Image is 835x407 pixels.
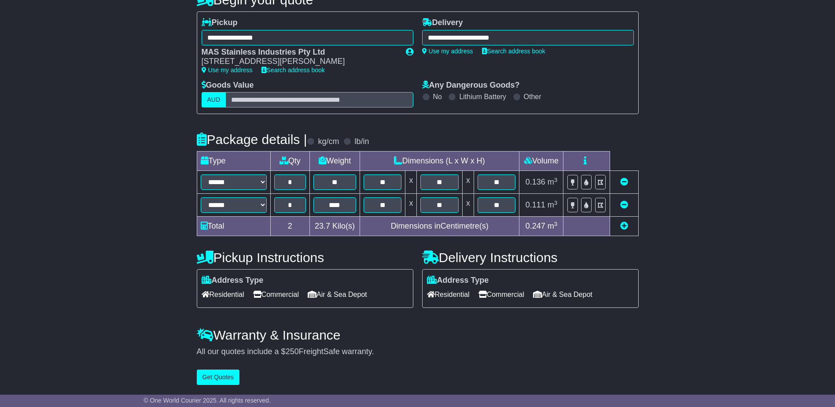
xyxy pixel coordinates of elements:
[526,222,545,230] span: 0.247
[620,178,628,186] a: Remove this item
[270,217,309,236] td: 2
[261,67,325,74] a: Search address book
[308,288,367,301] span: Air & Sea Depot
[309,152,360,171] td: Weight
[360,152,519,171] td: Dimensions (L x W x H)
[548,222,558,230] span: m
[202,81,254,90] label: Goods Value
[459,92,506,101] label: Lithium Battery
[197,347,639,357] div: All our quotes include a $ FreightSafe warranty.
[554,200,558,206] sup: 3
[554,221,558,227] sup: 3
[202,57,397,67] div: [STREET_ADDRESS][PERSON_NAME]
[548,178,558,186] span: m
[482,48,545,55] a: Search address book
[315,222,330,230] span: 23.7
[462,171,474,194] td: x
[202,92,226,107] label: AUD
[197,152,270,171] td: Type
[422,250,639,265] h4: Delivery Instructions
[620,200,628,209] a: Remove this item
[524,92,541,101] label: Other
[462,194,474,217] td: x
[422,48,473,55] a: Use my address
[202,48,397,57] div: MAS Stainless Industries Pty Ltd
[202,276,264,285] label: Address Type
[433,92,442,101] label: No
[533,288,592,301] span: Air & Sea Depot
[519,152,563,171] td: Volume
[427,276,489,285] label: Address Type
[197,370,240,385] button: Get Quotes
[202,18,238,28] label: Pickup
[548,200,558,209] span: m
[354,137,369,147] label: lb/in
[554,177,558,183] sup: 3
[253,288,299,301] span: Commercial
[526,200,545,209] span: 0.111
[478,288,524,301] span: Commercial
[526,178,545,186] span: 0.136
[422,18,463,28] label: Delivery
[360,217,519,236] td: Dimensions in Centimetre(s)
[309,217,360,236] td: Kilo(s)
[197,217,270,236] td: Total
[202,288,244,301] span: Residential
[405,194,417,217] td: x
[620,222,628,230] a: Add new item
[197,132,307,147] h4: Package details |
[270,152,309,171] td: Qty
[197,328,639,342] h4: Warranty & Insurance
[405,171,417,194] td: x
[143,397,271,404] span: © One World Courier 2025. All rights reserved.
[427,288,470,301] span: Residential
[197,250,413,265] h4: Pickup Instructions
[286,347,299,356] span: 250
[318,137,339,147] label: kg/cm
[202,67,253,74] a: Use my address
[422,81,520,90] label: Any Dangerous Goods?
